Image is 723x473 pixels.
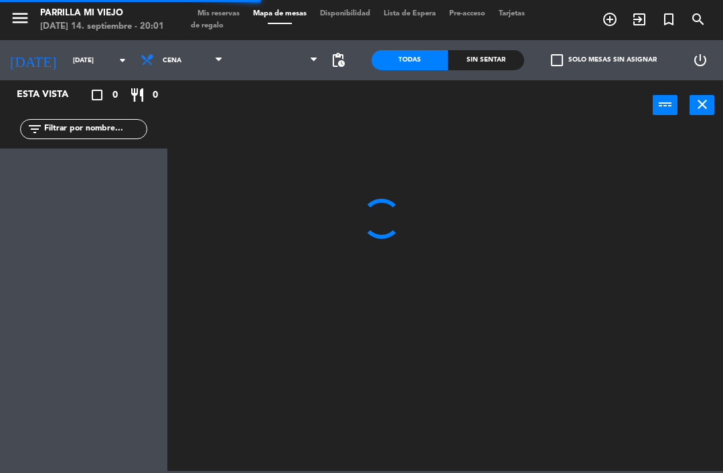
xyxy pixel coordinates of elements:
[153,88,158,103] span: 0
[631,11,647,27] i: exit_to_app
[377,10,443,17] span: Lista de Espera
[661,11,677,27] i: turned_in_not
[372,50,448,70] div: Todas
[595,8,625,31] span: RESERVAR MESA
[625,8,654,31] span: WALK IN
[692,52,708,68] i: power_settings_new
[163,57,181,64] span: Cena
[443,10,492,17] span: Pre-acceso
[330,52,346,68] span: pending_actions
[10,8,30,28] i: menu
[27,121,43,137] i: filter_list
[40,7,164,20] div: Parrilla Mi Viejo
[448,50,524,70] div: Sin sentar
[40,20,164,33] div: [DATE] 14. septiembre - 20:01
[551,54,657,66] label: Solo mesas sin asignar
[690,95,714,115] button: close
[551,54,563,66] span: check_box_outline_blank
[690,11,706,27] i: search
[684,8,713,31] span: BUSCAR
[191,10,246,17] span: Mis reservas
[657,96,673,112] i: power_input
[7,87,96,103] div: Esta vista
[89,87,105,103] i: crop_square
[653,95,677,115] button: power_input
[112,88,118,103] span: 0
[114,52,131,68] i: arrow_drop_down
[313,10,377,17] span: Disponibilidad
[654,8,684,31] span: Reserva especial
[129,87,145,103] i: restaurant
[10,8,30,33] button: menu
[694,96,710,112] i: close
[246,10,313,17] span: Mapa de mesas
[602,11,618,27] i: add_circle_outline
[43,122,147,136] input: Filtrar por nombre...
